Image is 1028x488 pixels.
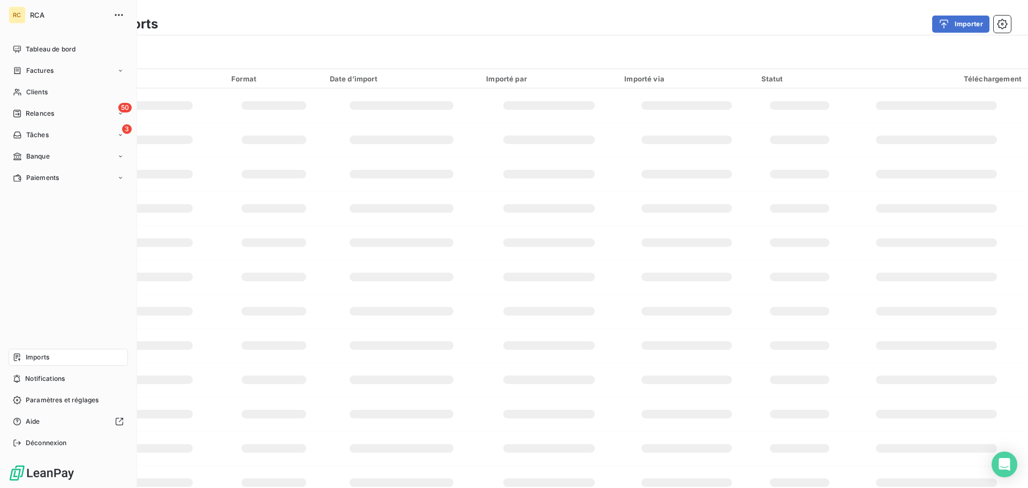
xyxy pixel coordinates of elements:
[122,124,132,134] span: 3
[9,464,75,482] img: Logo LeanPay
[26,44,75,54] span: Tableau de bord
[9,126,128,144] a: 3Tâches
[26,417,40,426] span: Aide
[9,392,128,409] a: Paramètres et réglages
[9,413,128,430] a: Aide
[9,148,128,165] a: Banque
[26,66,54,76] span: Factures
[9,169,128,186] a: Paiements
[932,16,989,33] button: Importer
[486,74,611,83] div: Importé par
[26,395,99,405] span: Paramètres et réglages
[30,11,107,19] span: RCA
[26,130,49,140] span: Tâches
[9,105,128,122] a: 50Relances
[26,109,54,118] span: Relances
[9,84,128,101] a: Clients
[26,152,50,161] span: Banque
[9,62,128,79] a: Factures
[761,74,838,83] div: Statut
[330,74,474,83] div: Date d’import
[25,374,65,384] span: Notifications
[26,352,49,362] span: Imports
[9,6,26,24] div: RC
[118,103,132,112] span: 50
[26,173,59,183] span: Paiements
[624,74,748,83] div: Importé via
[851,74,1022,83] div: Téléchargement
[992,452,1017,477] div: Open Intercom Messenger
[9,41,128,58] a: Tableau de bord
[9,349,128,366] a: Imports
[26,87,48,97] span: Clients
[231,74,317,83] div: Format
[26,438,67,448] span: Déconnexion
